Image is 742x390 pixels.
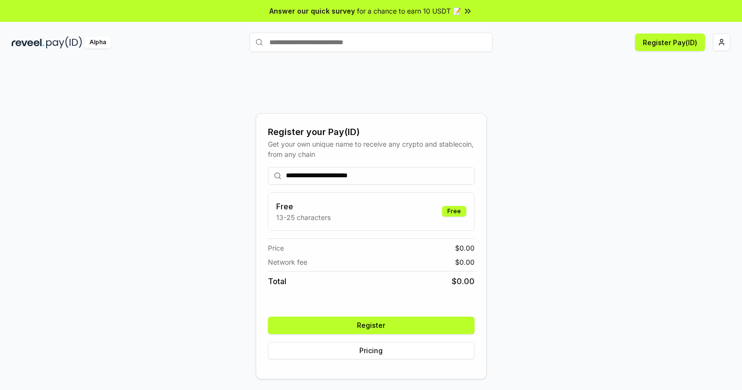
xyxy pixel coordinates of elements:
[276,212,331,222] p: 13-25 characters
[268,243,284,253] span: Price
[455,257,475,267] span: $ 0.00
[276,201,331,212] h3: Free
[455,243,475,253] span: $ 0.00
[357,6,461,16] span: for a chance to earn 10 USDT 📝
[452,275,475,287] span: $ 0.00
[46,36,82,49] img: pay_id
[635,34,705,51] button: Register Pay(ID)
[84,36,111,49] div: Alpha
[268,275,286,287] span: Total
[268,317,475,334] button: Register
[268,342,475,359] button: Pricing
[269,6,355,16] span: Answer our quick survey
[268,257,307,267] span: Network fee
[268,139,475,159] div: Get your own unique name to receive any crypto and stablecoin, from any chain
[268,125,475,139] div: Register your Pay(ID)
[442,206,466,217] div: Free
[12,36,44,49] img: reveel_dark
